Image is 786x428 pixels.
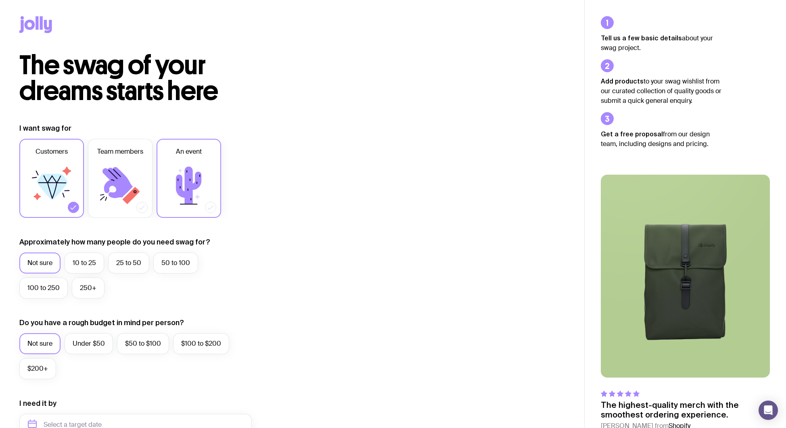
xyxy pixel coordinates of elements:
[19,278,68,299] label: 100 to 250
[601,33,722,53] p: about your swag project.
[65,253,104,274] label: 10 to 25
[19,123,71,133] label: I want swag for
[759,401,778,420] div: Open Intercom Messenger
[601,129,722,149] p: from our design team, including designs and pricing.
[19,253,61,274] label: Not sure
[19,237,210,247] label: Approximately how many people do you need swag for?
[117,333,169,354] label: $50 to $100
[19,358,56,379] label: $200+
[176,147,202,157] span: An event
[19,49,218,107] span: The swag of your dreams starts here
[601,77,644,85] strong: Add products
[19,399,56,408] label: I need it by
[153,253,198,274] label: 50 to 100
[36,147,68,157] span: Customers
[108,253,149,274] label: 25 to 50
[601,400,770,420] p: The highest-quality merch with the smoothest ordering experience.
[601,76,722,106] p: to your swag wishlist from our curated collection of quality goods or submit a quick general enqu...
[72,278,105,299] label: 250+
[601,130,663,138] strong: Get a free proposal
[65,333,113,354] label: Under $50
[19,333,61,354] label: Not sure
[601,34,682,42] strong: Tell us a few basic details
[19,318,184,328] label: Do you have a rough budget in mind per person?
[97,147,143,157] span: Team members
[173,333,229,354] label: $100 to $200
